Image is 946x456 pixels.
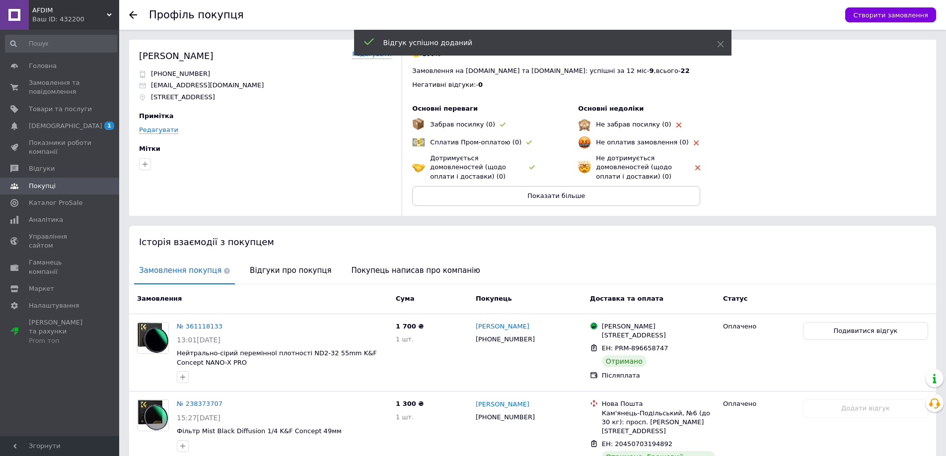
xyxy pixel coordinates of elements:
span: 15:27[DATE] [177,414,220,422]
div: [PHONE_NUMBER] [474,333,537,346]
img: rating-tag-type [676,123,681,128]
span: Доставка та оплата [590,295,663,302]
span: 1 [104,122,114,130]
span: Дотримується домовленостей (щодо оплати і доставки) (0) [430,154,506,180]
span: AFDIM [32,6,107,15]
span: ЕН: 20450703194892 [602,440,672,448]
a: Редагувати [139,126,178,134]
div: Відгук успішно доданий [383,38,692,48]
span: Головна [29,62,57,70]
span: 13:01[DATE] [177,336,220,344]
div: Prom топ [29,336,92,345]
a: № 238373707 [177,400,222,407]
span: Не дотримується домовленостей (щодо оплати і доставки) (0) [596,154,672,180]
div: [STREET_ADDRESS] [602,331,715,340]
span: Мітки [139,145,160,152]
span: Основні недоліки [578,105,644,112]
img: Фото товару [138,323,168,353]
img: emoji [578,161,591,174]
div: Кам'янець-Подільський, №6 (до 30 кг): просп. [PERSON_NAME][STREET_ADDRESS] [602,409,715,436]
span: Замовлення на [DOMAIN_NAME] та [DOMAIN_NAME]: успішні за 12 міс - , всього - [412,67,689,74]
span: Відгуки про покупця [245,258,336,283]
a: [PERSON_NAME] [476,322,529,331]
div: Оплачено [723,322,795,331]
span: 1 700 ₴ [396,323,424,330]
p: [EMAIL_ADDRESS][DOMAIN_NAME] [151,81,264,90]
a: Фільтр Mist Black Diffusion 1/4 K&F Concept 49мм [177,427,342,435]
img: rating-tag-type [500,123,506,127]
img: rating-tag-type [529,165,535,170]
span: 9 [649,67,654,74]
a: Фото товару [137,399,169,431]
span: Негативні відгуки: - [412,81,478,88]
div: [PERSON_NAME] [602,322,715,331]
a: [PERSON_NAME] [476,400,529,409]
a: Редагувати [352,50,391,59]
a: № 361118133 [177,323,222,330]
span: Сплатив Пром-оплатою (0) [430,138,521,146]
span: 1 шт. [396,413,414,421]
span: Створити замовлення [853,11,928,19]
button: Подивитися відгук [803,322,928,340]
p: [PHONE_NUMBER] [151,69,210,78]
span: Основні переваги [412,105,478,112]
span: Забрав посилку (0) [430,121,495,128]
img: rating-tag-type [526,140,532,145]
button: Показати більше [412,186,700,206]
div: Отримано [602,355,647,367]
h1: Профіль покупця [149,9,244,21]
span: ЕН: PRM-896658747 [602,344,668,352]
span: Замовлення покупця [134,258,235,283]
span: Управління сайтом [29,232,92,250]
img: rating-tag-type [695,165,700,170]
span: Каталог ProSale [29,198,82,207]
div: [PERSON_NAME] [139,50,214,62]
p: [STREET_ADDRESS] [151,93,215,102]
div: Повернутися назад [129,11,137,19]
span: Cума [396,295,414,302]
span: Відгуки [29,164,55,173]
span: Показники роботи компанії [29,138,92,156]
span: Маркет [29,284,54,293]
span: Покупець написав про компанію [347,258,485,283]
img: Фото товару [138,400,168,431]
span: Замовлення [137,295,182,302]
div: Ваш ID: 432200 [32,15,119,24]
div: [PHONE_NUMBER] [474,411,537,424]
span: Історія взаємодії з покупцем [139,237,274,247]
a: Фото товару [137,322,169,354]
span: Статус [723,295,748,302]
img: emoji [578,136,591,149]
span: Аналітика [29,215,63,224]
span: Налаштування [29,301,79,310]
span: Товари та послуги [29,105,92,114]
img: emoji [412,161,425,174]
span: Показати більше [527,192,585,199]
span: Не оплатив замовлення (0) [596,138,688,146]
div: Нова Пошта [602,399,715,408]
span: 22 [681,67,690,74]
span: Замовлення та повідомлення [29,78,92,96]
div: Оплачено [723,399,795,408]
span: 0 [478,81,483,88]
button: Створити замовлення [845,7,936,22]
input: Пошук [5,35,117,53]
span: Примітка [139,112,174,120]
span: Подивитися відгук [833,326,897,336]
span: [PERSON_NAME] та рахунки [29,318,92,345]
a: Нейтрально-сірий перемінної плотності ND2-32 55mm K&F Concept NANO-X PRO [177,349,377,366]
span: Гаманець компанії [29,258,92,276]
img: emoji [412,136,425,149]
span: Не забрав посилку (0) [596,121,671,128]
img: rating-tag-type [694,140,699,145]
img: emoji [578,118,591,131]
span: Покупці [29,182,56,191]
img: emoji [412,118,424,130]
span: 1 300 ₴ [396,400,424,407]
span: [DEMOGRAPHIC_DATA] [29,122,102,130]
span: Покупець [476,295,512,302]
div: Післяплата [602,371,715,380]
span: 1 шт. [396,335,414,343]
